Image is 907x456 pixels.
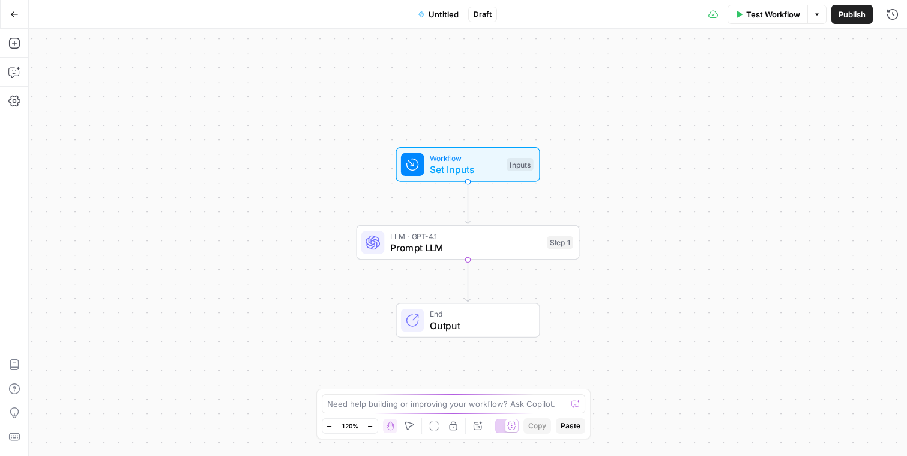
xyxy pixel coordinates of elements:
button: Test Workflow [728,5,807,24]
g: Edge from step_1 to end [466,260,470,302]
button: Publish [831,5,873,24]
span: Untitled [429,8,459,20]
button: Copy [523,418,551,434]
g: Edge from start to step_1 [466,182,470,224]
button: Paste [556,418,585,434]
div: Step 1 [547,236,573,249]
span: LLM · GPT-4.1 [390,230,541,242]
span: Draft [474,9,492,20]
button: Untitled [411,5,466,24]
span: Workflow [430,153,501,164]
span: Copy [528,421,546,431]
span: 120% [342,421,358,431]
span: End [430,308,528,320]
div: EndOutput [357,303,580,338]
span: Set Inputs [430,162,501,177]
div: WorkflowSet InputsInputs [357,147,580,182]
span: Publish [839,8,866,20]
div: LLM · GPT-4.1Prompt LLMStep 1 [357,225,580,260]
div: Inputs [507,158,533,171]
span: Output [430,318,528,333]
span: Paste [561,421,580,431]
span: Prompt LLM [390,240,541,255]
span: Test Workflow [746,8,800,20]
